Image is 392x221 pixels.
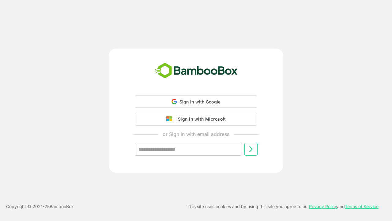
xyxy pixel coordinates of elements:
div: Sign in with Google [135,95,257,108]
div: Sign in with Microsoft [175,115,226,123]
span: Sign in with Google [179,99,221,104]
button: Sign in with Microsoft [135,113,257,126]
p: This site uses cookies and by using this site you agree to our and [187,203,379,210]
p: Copyright © 2021- 25 BambooBox [6,203,74,210]
a: Terms of Service [345,204,379,209]
img: google [166,116,175,122]
p: or Sign in with email address [163,130,229,138]
img: bamboobox [151,61,241,81]
a: Privacy Policy [309,204,337,209]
